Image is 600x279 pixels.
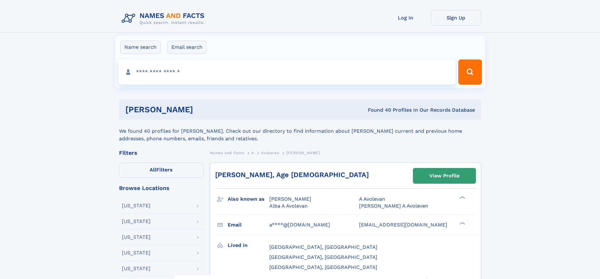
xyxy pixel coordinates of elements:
[118,59,456,85] input: search input
[380,10,431,25] a: Log In
[228,240,269,251] h3: Lived in
[119,120,481,142] div: We found 40 profiles for [PERSON_NAME]. Check out our directory to find information about [PERSON...
[286,151,320,155] span: [PERSON_NAME]
[125,106,281,114] h1: [PERSON_NAME]
[458,221,466,225] div: ❯
[122,250,151,255] div: [US_STATE]
[261,149,279,157] a: Avolevan
[228,194,269,204] h3: Also known as
[215,171,369,179] a: [PERSON_NAME], Age [DEMOGRAPHIC_DATA]
[458,196,466,200] div: ❯
[359,222,447,228] span: [EMAIL_ADDRESS][DOMAIN_NAME]
[150,167,156,173] span: All
[269,244,377,250] span: [GEOGRAPHIC_DATA], [GEOGRAPHIC_DATA]
[251,149,254,157] a: A
[119,150,203,156] div: Filters
[120,41,161,54] label: Name search
[119,10,210,27] img: Logo Names and Facts
[269,203,308,209] span: Alba A Avolevan
[458,59,482,85] button: Search Button
[228,220,269,230] h3: Email
[122,235,151,240] div: [US_STATE]
[119,185,203,191] div: Browse Locations
[167,41,207,54] label: Email search
[269,196,311,202] span: [PERSON_NAME]
[269,264,377,270] span: [GEOGRAPHIC_DATA], [GEOGRAPHIC_DATA]
[122,266,151,271] div: [US_STATE]
[261,151,279,155] span: Avolevan
[122,203,151,208] div: [US_STATE]
[122,219,151,224] div: [US_STATE]
[429,169,460,183] div: View Profile
[119,163,203,178] label: Filters
[269,254,377,260] span: [GEOGRAPHIC_DATA], [GEOGRAPHIC_DATA]
[359,203,428,209] span: [PERSON_NAME] A Avoleven
[431,10,481,25] a: Sign Up
[280,107,475,114] div: Found 40 Profiles In Our Records Database
[210,149,244,157] a: Names and Facts
[413,168,476,183] a: View Profile
[251,151,254,155] span: A
[359,196,385,202] span: A Avolevan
